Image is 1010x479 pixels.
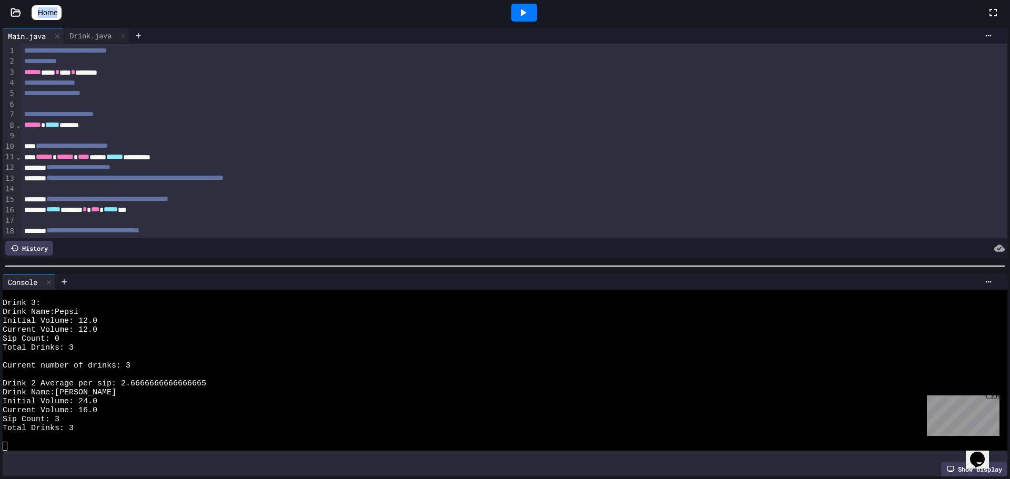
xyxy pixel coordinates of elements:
div: 4 [3,78,16,88]
div: Console [3,277,43,288]
div: History [5,241,53,256]
div: Main.java [3,28,64,44]
div: 16 [3,205,16,216]
span: Drink 2 Average per sip: 2.6666666666666665 [3,379,206,388]
span: Initial Volume: 24.0 [3,397,97,406]
div: 19 [3,237,16,247]
div: 1 [3,46,16,56]
div: Console [3,274,56,290]
span: Sip Count: 0 [3,334,59,343]
div: 12 [3,162,16,173]
span: Fold line [16,121,21,129]
div: 10 [3,141,16,152]
div: 8 [3,120,16,131]
div: Show display [941,462,1007,476]
span: Drink 3: [3,299,41,308]
span: Current Volume: 12.0 [3,325,97,334]
div: 9 [3,131,16,141]
span: Sip Count: 3 [3,415,59,424]
span: Home [38,7,57,18]
div: Drink.java [64,30,117,41]
iframe: chat widget [966,437,999,468]
div: 14 [3,184,16,195]
a: Home [32,5,62,20]
div: 15 [3,195,16,205]
div: 6 [3,99,16,110]
span: Fold line [16,152,21,161]
div: 13 [3,174,16,184]
div: Main.java [3,30,51,42]
div: Chat with us now!Close [4,4,73,67]
span: Drink Name:[PERSON_NAME] [3,388,116,397]
div: 18 [3,226,16,237]
span: Current Volume: 16.0 [3,406,97,415]
div: 2 [3,56,16,67]
span: Total Drinks: 3 [3,343,74,352]
span: Total Drinks: 3 [3,424,74,433]
span: Initial Volume: 12.0 [3,317,97,325]
iframe: chat widget [923,391,999,436]
span: Drink Name:Pepsi [3,308,78,317]
div: 5 [3,88,16,99]
div: 17 [3,216,16,226]
span: Current number of drinks: 3 [3,361,130,370]
div: 11 [3,152,16,162]
div: 3 [3,67,16,78]
div: Drink.java [64,28,130,44]
div: 7 [3,109,16,120]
